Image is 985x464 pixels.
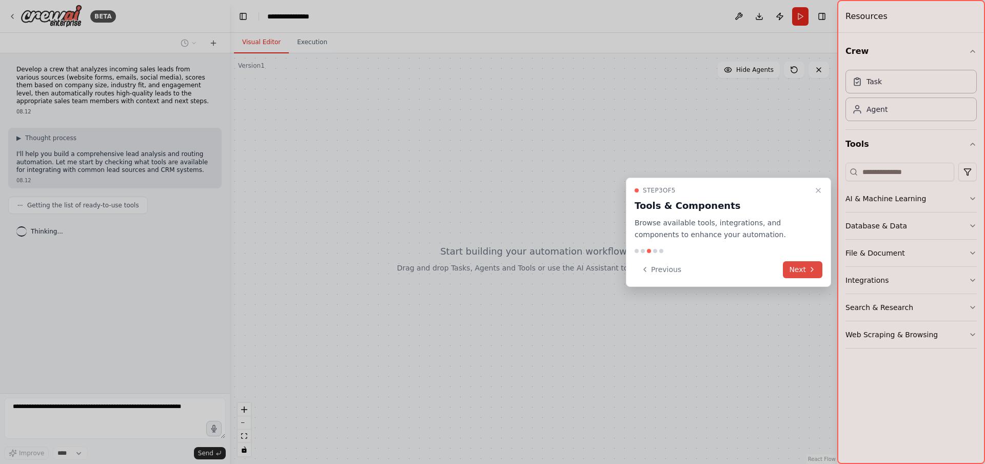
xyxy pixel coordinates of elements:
[812,184,824,197] button: Close walkthrough
[236,9,250,24] button: Hide left sidebar
[635,261,687,278] button: Previous
[783,261,822,278] button: Next
[643,186,676,195] span: Step 3 of 5
[635,217,810,241] p: Browse available tools, integrations, and components to enhance your automation.
[635,199,810,213] h3: Tools & Components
